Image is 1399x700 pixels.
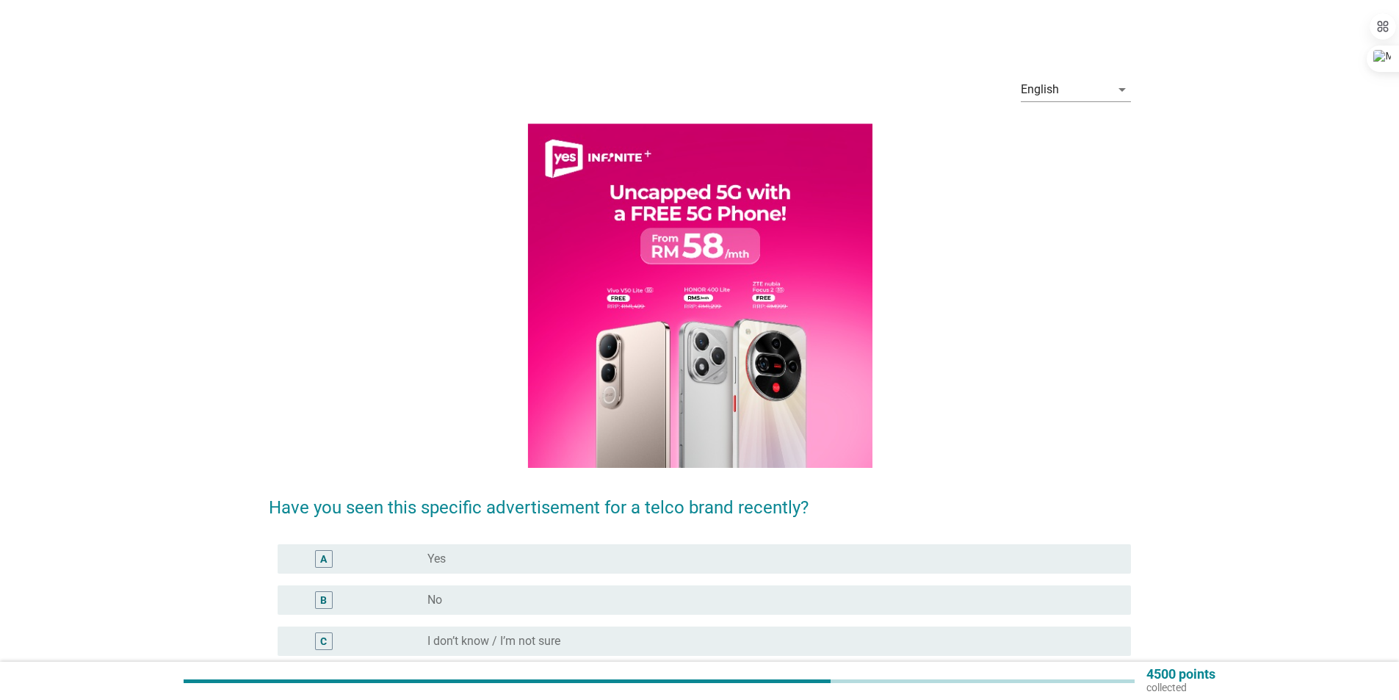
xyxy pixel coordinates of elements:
[320,552,327,567] div: A
[1113,81,1131,98] i: arrow_drop_down
[427,552,446,566] label: Yes
[427,593,442,607] label: No
[1146,668,1215,681] p: 4500 points
[269,480,1131,521] h2: Have you seen this specific advertisement for a telco brand recently?
[1021,83,1059,96] div: English
[1146,681,1215,694] p: collected
[427,634,560,649] label: I don’t know / I’m not sure
[320,593,327,608] div: B
[527,122,873,468] img: 71e5e4bd-79bd-4c4e-a96e-1611ed5312f3-ppd3.png
[320,634,327,649] div: C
